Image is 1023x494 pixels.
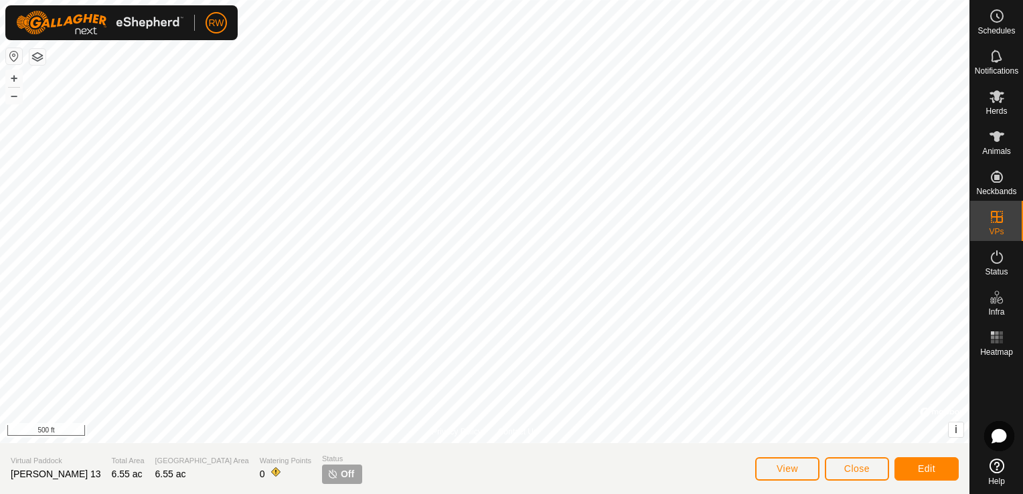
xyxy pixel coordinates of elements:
button: Close [825,457,889,481]
button: i [949,422,963,437]
span: Help [988,477,1005,485]
span: Watering Points [260,455,311,467]
a: Help [970,453,1023,491]
span: Virtual Paddock [11,455,101,467]
button: + [6,70,22,86]
button: View [755,457,819,481]
span: Heatmap [980,348,1013,356]
button: – [6,88,22,104]
span: Infra [988,308,1004,316]
img: Gallagher Logo [16,11,183,35]
span: Off [341,467,354,481]
span: Edit [918,463,935,474]
span: Total Area [112,455,145,467]
span: 6.55 ac [155,469,186,479]
span: Neckbands [976,187,1016,195]
button: Map Layers [29,49,46,65]
span: Status [985,268,1008,276]
span: 0 [260,469,265,479]
button: Edit [894,457,959,481]
span: 6.55 ac [112,469,143,479]
span: Schedules [977,27,1015,35]
span: Close [844,463,870,474]
span: i [955,424,957,435]
a: Privacy Policy [432,426,482,438]
span: Herds [986,107,1007,115]
span: RW [208,16,224,30]
span: VPs [989,228,1004,236]
span: [GEOGRAPHIC_DATA] Area [155,455,249,467]
span: View [777,463,798,474]
a: Contact Us [498,426,538,438]
img: turn-off [327,469,338,479]
span: Animals [982,147,1011,155]
span: [PERSON_NAME] 13 [11,469,101,479]
span: Notifications [975,67,1018,75]
button: Reset Map [6,48,22,64]
span: Status [322,453,362,465]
